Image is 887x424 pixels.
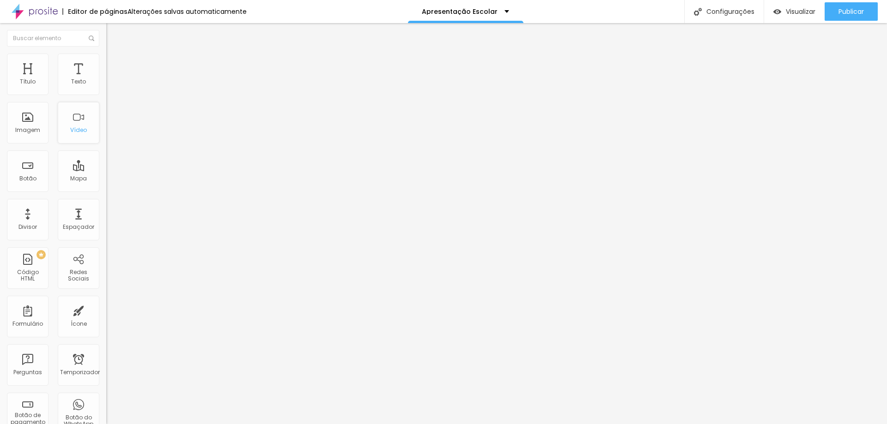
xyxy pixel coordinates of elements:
font: Vídeo [70,126,87,134]
font: Espaçador [63,223,94,231]
button: Publicar [825,2,878,21]
font: Alterações salvas automaticamente [128,7,247,16]
input: Buscar elemento [7,30,99,47]
font: Temporizador [60,368,100,376]
button: Visualizar [764,2,825,21]
font: Divisor [18,223,37,231]
font: Formulário [12,320,43,328]
font: Apresentação Escolar [422,7,498,16]
font: Perguntas [13,368,42,376]
font: Mapa [70,174,87,182]
font: Botão [19,174,36,182]
font: Redes Sociais [68,268,89,282]
img: Ícone [89,36,94,41]
img: view-1.svg [773,8,781,16]
font: Editor de páginas [68,7,128,16]
img: Ícone [694,8,702,16]
font: Publicar [838,7,864,16]
font: Imagem [15,126,40,134]
font: Título [20,78,36,85]
font: Código HTML [17,268,39,282]
font: Texto [71,78,86,85]
font: Configurações [706,7,754,16]
font: Visualizar [786,7,815,16]
font: Ícone [71,320,87,328]
iframe: Editor [106,23,887,424]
